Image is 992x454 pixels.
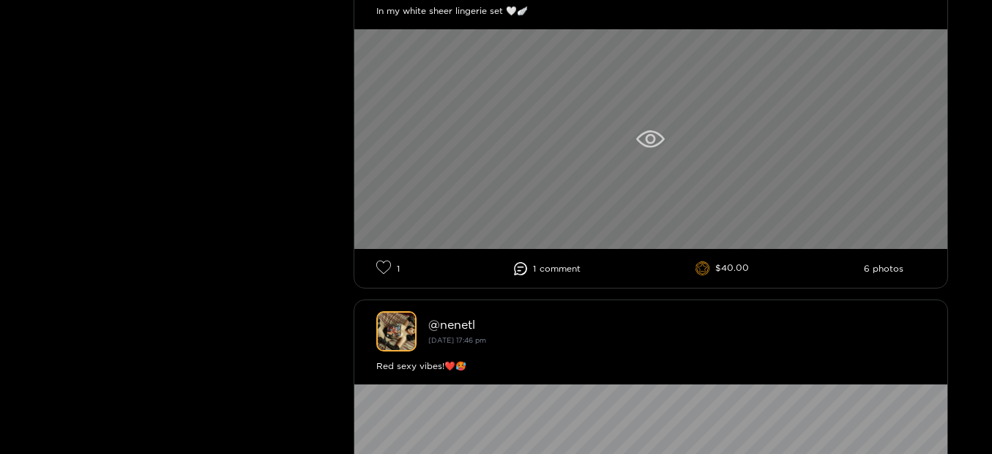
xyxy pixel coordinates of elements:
[428,318,926,331] div: @ nenetl
[376,311,417,351] img: nenetl
[864,264,903,274] li: 6 photos
[428,336,486,344] small: [DATE] 17:46 pm
[695,261,750,276] li: $40.00
[514,262,581,275] li: 1
[540,264,581,274] span: comment
[376,359,926,373] div: Red sexy vibes!❤️🥵
[376,260,400,277] li: 1
[376,4,926,18] div: In my white sheer lingerie set 🤍🪽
